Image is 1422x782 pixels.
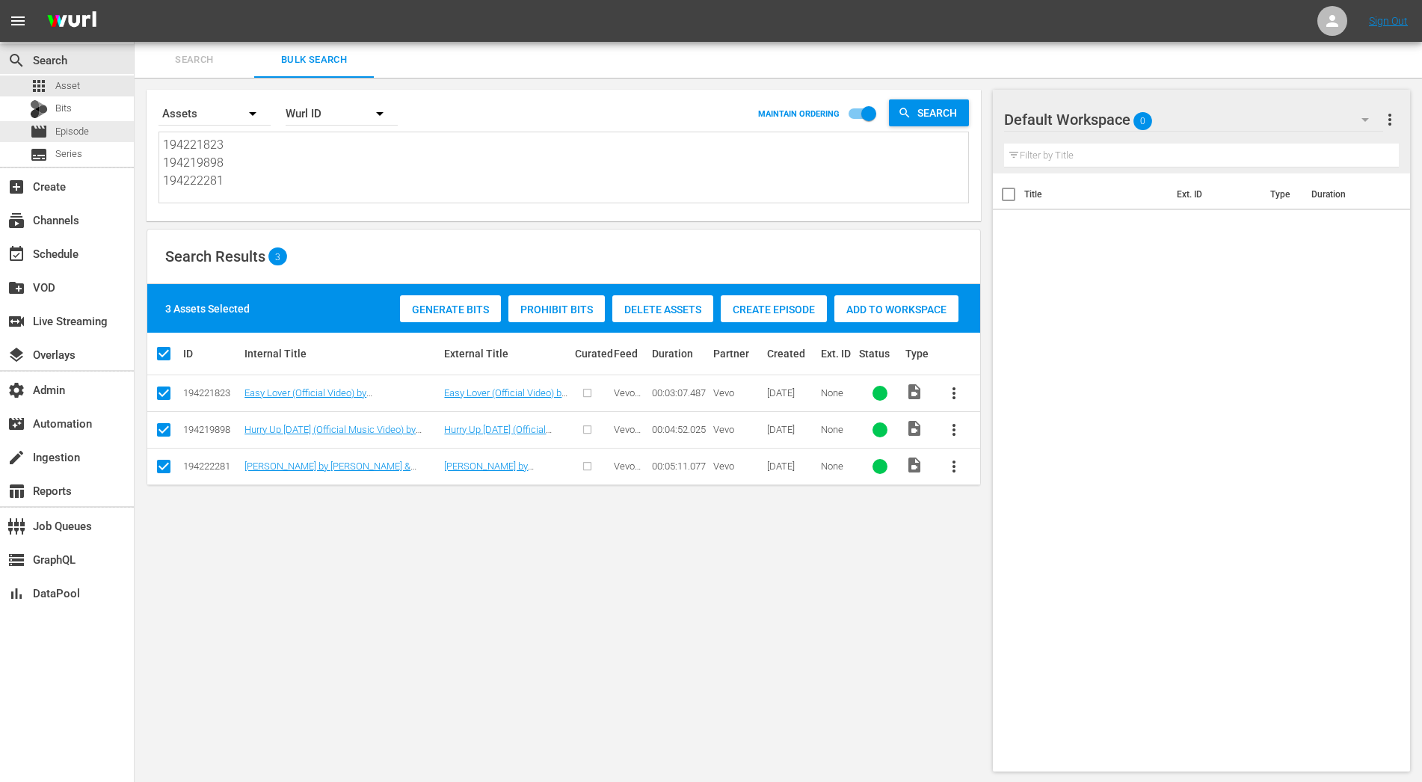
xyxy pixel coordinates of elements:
div: 3 Assets Selected [165,301,250,316]
div: Wurl ID [286,93,398,135]
span: Vevo [713,424,734,435]
span: Search [144,52,245,69]
span: Video [905,456,923,474]
span: Job Queues [7,517,25,535]
button: Prohibit Bits [508,295,605,322]
span: Reports [7,482,25,500]
span: Search [7,52,25,70]
div: [DATE] [767,424,816,435]
a: Easy Lover (Official Video) by [PERSON_NAME] [244,387,372,410]
textarea: 194221823 194219898 194222281 [163,136,968,204]
span: Vevo [713,461,734,472]
span: Bits [55,101,72,116]
span: DataPool [7,585,25,603]
div: Default Workspace [1004,99,1383,141]
a: [PERSON_NAME] by [PERSON_NAME] & [PERSON_NAME] [444,461,534,494]
span: 3 [268,251,287,262]
span: Series [30,146,48,164]
span: Vevo Partner Catalog [614,387,646,421]
span: Prohibit Bits [508,304,605,315]
p: MAINTAIN ORDERING [758,109,840,119]
span: Asset [55,78,80,93]
button: Search [889,99,969,126]
button: more_vert [936,449,972,484]
div: 00:04:52.025 [652,424,709,435]
div: Duration [652,348,709,360]
button: more_vert [936,412,972,448]
span: Vevo [713,387,734,398]
div: Internal Title [244,348,440,360]
button: Generate Bits [400,295,501,322]
div: Feed [614,348,647,360]
span: Video [905,383,923,401]
button: Add to Workspace [834,295,958,322]
button: more_vert [936,375,972,411]
button: Create Episode [721,295,827,322]
a: [PERSON_NAME] by [PERSON_NAME] & [PERSON_NAME] [244,461,416,483]
div: 194221823 [183,387,240,398]
span: Vevo Partner Catalog [614,461,646,494]
div: Created [767,348,816,360]
div: 194222281 [183,461,240,472]
span: Admin [7,381,25,399]
th: Duration [1302,173,1392,215]
div: 194219898 [183,424,240,435]
span: Live Streaming [7,313,25,330]
div: [DATE] [767,387,816,398]
span: more_vert [945,421,963,439]
span: GraphQL [7,551,25,569]
th: Ext. ID [1168,173,1261,215]
span: VOD [7,279,25,297]
span: Delete Assets [612,304,713,315]
div: None [821,387,855,398]
span: Overlays [7,346,25,364]
span: Episode [30,123,48,141]
span: Search Results [165,247,265,265]
th: Type [1261,173,1302,215]
span: Episode [55,124,89,139]
span: Search [911,99,969,126]
span: Vevo Partner Catalog [614,424,646,458]
span: Create Episode [721,304,827,315]
div: 00:03:07.487 [652,387,709,398]
th: Title [1024,173,1168,215]
span: more_vert [1381,111,1399,129]
span: Automation [7,415,25,433]
div: Bits [30,100,48,118]
span: more_vert [945,384,963,402]
div: External Title [444,348,570,360]
span: Asset [30,77,48,95]
span: Ingestion [7,449,25,467]
span: Schedule [7,245,25,263]
span: menu [9,12,27,30]
div: Partner [713,348,763,360]
button: Delete Assets [612,295,713,322]
div: Ext. ID [821,348,855,360]
button: more_vert [1381,102,1399,138]
span: Create [7,178,25,196]
a: Sign Out [1369,15,1408,27]
div: None [821,424,855,435]
div: 00:05:11.077 [652,461,709,472]
a: Hurry Up [DATE] (Official Music Video) by [PERSON_NAME] [244,424,422,446]
span: Video [905,419,923,437]
span: Series [55,147,82,161]
a: Easy Lover (Official Video) by [PERSON_NAME] [444,387,567,410]
a: Hurry Up [DATE] (Official Music Video) by [PERSON_NAME] [444,424,552,458]
span: Add to Workspace [834,304,958,315]
div: Assets [158,93,271,135]
span: more_vert [945,458,963,475]
div: ID [183,348,240,360]
div: Curated [575,348,609,360]
div: None [821,461,855,472]
div: [DATE] [767,461,816,472]
span: Generate Bits [400,304,501,315]
div: Status [859,348,901,360]
span: Channels [7,212,25,230]
span: Bulk Search [263,52,365,69]
span: 0 [1133,105,1152,137]
div: Type [905,348,932,360]
img: ans4CAIJ8jUAAAAAAAAAAAAAAAAAAAAAAAAgQb4GAAAAAAAAAAAAAAAAAAAAAAAAJMjXAAAAAAAAAAAAAAAAAAAAAAAAgAT5G... [36,4,108,39]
